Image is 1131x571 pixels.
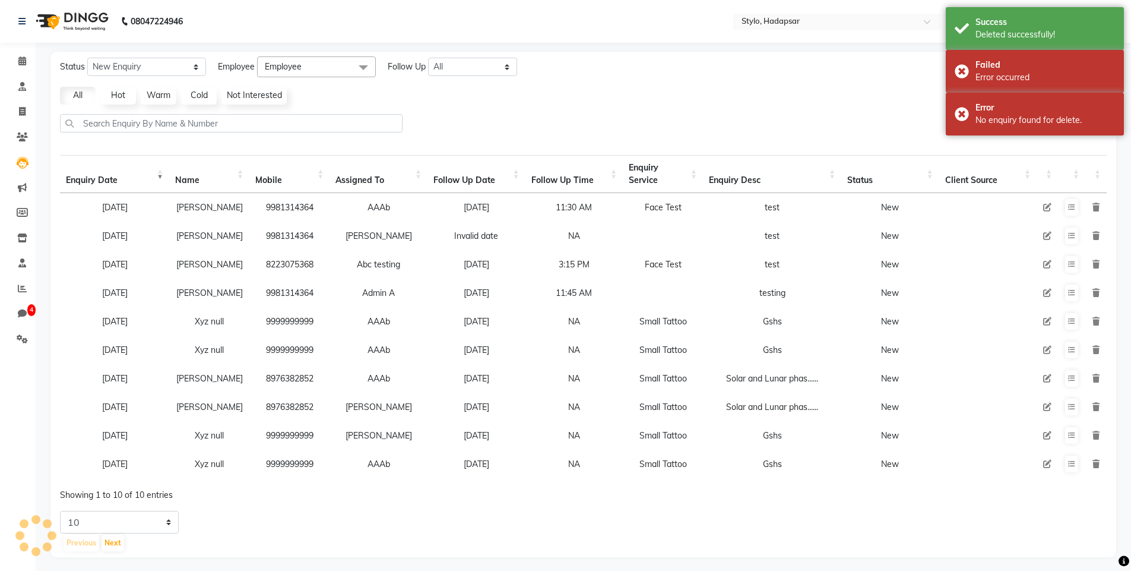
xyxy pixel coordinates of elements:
th: Enquiry Date: activate to sort column ascending [60,155,169,193]
td: Admin A [330,279,427,307]
td: New [841,222,939,250]
td: Face Test [623,193,703,222]
a: All [60,87,96,105]
td: NA [525,450,623,478]
div: Gshs [709,344,835,357]
td: [DATE] [60,193,169,222]
a: Not Interested [221,87,287,105]
div: Gshs [709,316,835,328]
div: test [709,230,835,242]
td: 9981314364 [249,193,330,222]
td: [DATE] [427,421,525,450]
th: Follow Up Date: activate to sort column ascending [427,155,525,193]
b: 08047224946 [131,5,183,38]
td: Abc testing [330,250,427,279]
td: New [841,336,939,364]
td: Xyz null [169,307,249,336]
td: [DATE] [60,421,169,450]
td: New [841,364,939,393]
td: [PERSON_NAME] [169,193,249,222]
td: [DATE] [60,307,169,336]
td: [DATE] [60,336,169,364]
td: [DATE] [60,393,169,421]
th: : activate to sort column ascending [1058,155,1085,193]
td: NA [525,393,623,421]
td: 9999999999 [249,421,330,450]
button: Next [102,535,124,551]
td: 11:30 AM [525,193,623,222]
td: Small Tattoo [623,336,703,364]
td: 3:15 PM [525,250,623,279]
td: NA [525,364,623,393]
td: Small Tattoo [623,450,703,478]
td: AAAb [330,307,427,336]
td: [DATE] [60,450,169,478]
td: New [841,307,939,336]
td: Small Tattoo [623,421,703,450]
td: [DATE] [427,450,525,478]
td: [DATE] [427,364,525,393]
td: 9999999999 [249,307,330,336]
td: [PERSON_NAME] [330,421,427,450]
th: Enquiry Desc: activate to sort column ascending [703,155,841,193]
td: Xyz null [169,450,249,478]
td: 8223075368 [249,250,330,279]
td: [PERSON_NAME] [330,393,427,421]
td: Face Test [623,250,703,279]
span: Employee [218,61,255,73]
td: New [841,450,939,478]
td: [PERSON_NAME] [169,222,249,250]
td: AAAb [330,364,427,393]
div: testing [709,287,835,299]
td: Invalid date [427,222,525,250]
div: test [709,201,835,214]
button: Previous [64,535,99,551]
th: Client Source: activate to sort column ascending [939,155,1037,193]
td: [PERSON_NAME] [169,393,249,421]
a: Cold [181,87,217,105]
td: [PERSON_NAME] [169,279,249,307]
div: Error [975,102,1115,114]
td: NA [525,222,623,250]
td: AAAb [330,450,427,478]
td: 8976382852 [249,364,330,393]
td: Small Tattoo [623,307,703,336]
td: AAAb [330,336,427,364]
th: : activate to sort column ascending [1085,155,1107,193]
td: 11:45 AM [525,279,623,307]
th: Status: activate to sort column ascending [841,155,939,193]
div: test [709,258,835,271]
td: 9999999999 [249,336,330,364]
div: No enquiry found for delete. [975,114,1115,127]
td: [DATE] [427,336,525,364]
span: 4 [27,304,36,316]
td: Small Tattoo [623,364,703,393]
td: [DATE] [427,307,525,336]
td: [PERSON_NAME] [169,250,249,279]
th: Name: activate to sort column ascending [169,155,249,193]
td: New [841,279,939,307]
td: [DATE] [60,279,169,307]
td: AAAb [330,193,427,222]
th: Assigned To : activate to sort column ascending [330,155,427,193]
td: New [841,421,939,450]
td: 9981314364 [249,279,330,307]
td: Xyz null [169,421,249,450]
td: NA [525,336,623,364]
img: logo [30,5,112,38]
div: Deleted successfully! [975,29,1115,41]
div: Error occurred [975,71,1115,84]
div: Success [975,16,1115,29]
td: [DATE] [60,250,169,279]
th: Mobile : activate to sort column ascending [249,155,330,193]
td: 9981314364 [249,222,330,250]
input: Search Enquiry By Name & Number [60,114,403,133]
div: Failed [975,59,1115,71]
span: Follow Up [388,61,426,73]
td: Xyz null [169,336,249,364]
td: New [841,250,939,279]
td: 8976382852 [249,393,330,421]
td: [PERSON_NAME] [169,364,249,393]
td: New [841,193,939,222]
div: Gshs [709,458,835,471]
